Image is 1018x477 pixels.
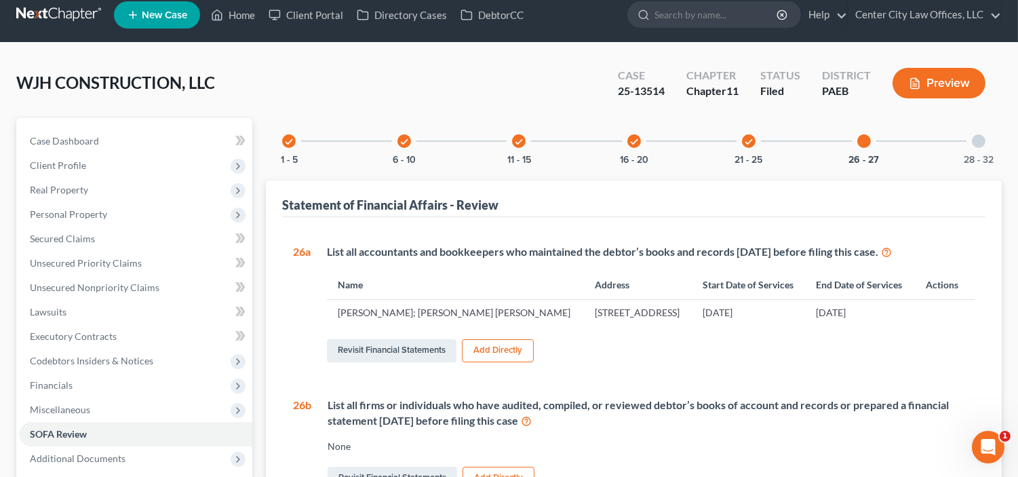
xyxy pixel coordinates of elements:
[19,275,252,300] a: Unsecured Nonpriority Claims
[19,251,252,275] a: Unsecured Priority Claims
[19,129,252,153] a: Case Dashboard
[30,404,90,415] span: Miscellaneous
[282,197,498,213] div: Statement of Financial Affairs - Review
[30,257,142,269] span: Unsecured Priority Claims
[327,300,584,326] td: [PERSON_NAME]; [PERSON_NAME] [PERSON_NAME]
[327,271,584,300] th: Name
[30,233,95,244] span: Secured Claims
[30,282,159,293] span: Unsecured Nonpriority Claims
[262,3,350,27] a: Client Portal
[802,3,847,27] a: Help
[618,68,665,83] div: Case
[284,137,294,147] i: check
[30,330,117,342] span: Executory Contracts
[462,339,534,362] button: Add Directly
[293,244,311,365] div: 26a
[686,68,739,83] div: Chapter
[654,2,779,27] input: Search by name...
[30,184,88,195] span: Real Property
[30,379,73,391] span: Financials
[760,83,800,99] div: Filed
[514,137,524,147] i: check
[686,83,739,99] div: Chapter
[726,84,739,97] span: 11
[584,300,692,326] td: [STREET_ADDRESS]
[281,155,298,165] button: 1 - 5
[327,244,975,260] div: List all accountants and bookkeepers who maintained the debtor’s books and records [DATE] before ...
[30,135,99,147] span: Case Dashboard
[964,155,994,165] button: 28 - 32
[620,155,648,165] button: 16 - 20
[822,83,871,99] div: PAEB
[350,3,454,27] a: Directory Cases
[822,68,871,83] div: District
[30,159,86,171] span: Client Profile
[19,227,252,251] a: Secured Claims
[30,208,107,220] span: Personal Property
[893,68,985,98] button: Preview
[760,68,800,83] div: Status
[204,3,262,27] a: Home
[848,155,879,165] button: 26 - 27
[327,339,456,362] a: Revisit Financial Statements
[692,271,806,300] th: Start Date of Services
[30,306,66,318] span: Lawsuits
[629,137,639,147] i: check
[16,73,215,92] span: WJH CONSTRUCTION, LLC
[805,271,914,300] th: End Date of Services
[692,300,806,326] td: [DATE]
[744,137,753,147] i: check
[328,440,975,453] div: None
[30,453,125,464] span: Additional Documents
[972,431,1004,463] iframe: Intercom live chat
[30,355,153,366] span: Codebtors Insiders & Notices
[454,3,530,27] a: DebtorCC
[848,3,1001,27] a: Center City Law Offices, LLC
[393,155,416,165] button: 6 - 10
[19,422,252,446] a: SOFA Review
[30,428,87,440] span: SOFA Review
[805,300,914,326] td: [DATE]
[19,324,252,349] a: Executory Contracts
[328,398,975,429] div: List all firms or individuals who have audited, compiled, or reviewed debtor’s books of account a...
[19,300,252,324] a: Lawsuits
[399,137,409,147] i: check
[142,10,187,20] span: New Case
[914,271,975,300] th: Actions
[618,83,665,99] div: 25-13514
[735,155,763,165] button: 21 - 25
[507,155,531,165] button: 11 - 15
[1000,431,1011,442] span: 1
[584,271,692,300] th: Address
